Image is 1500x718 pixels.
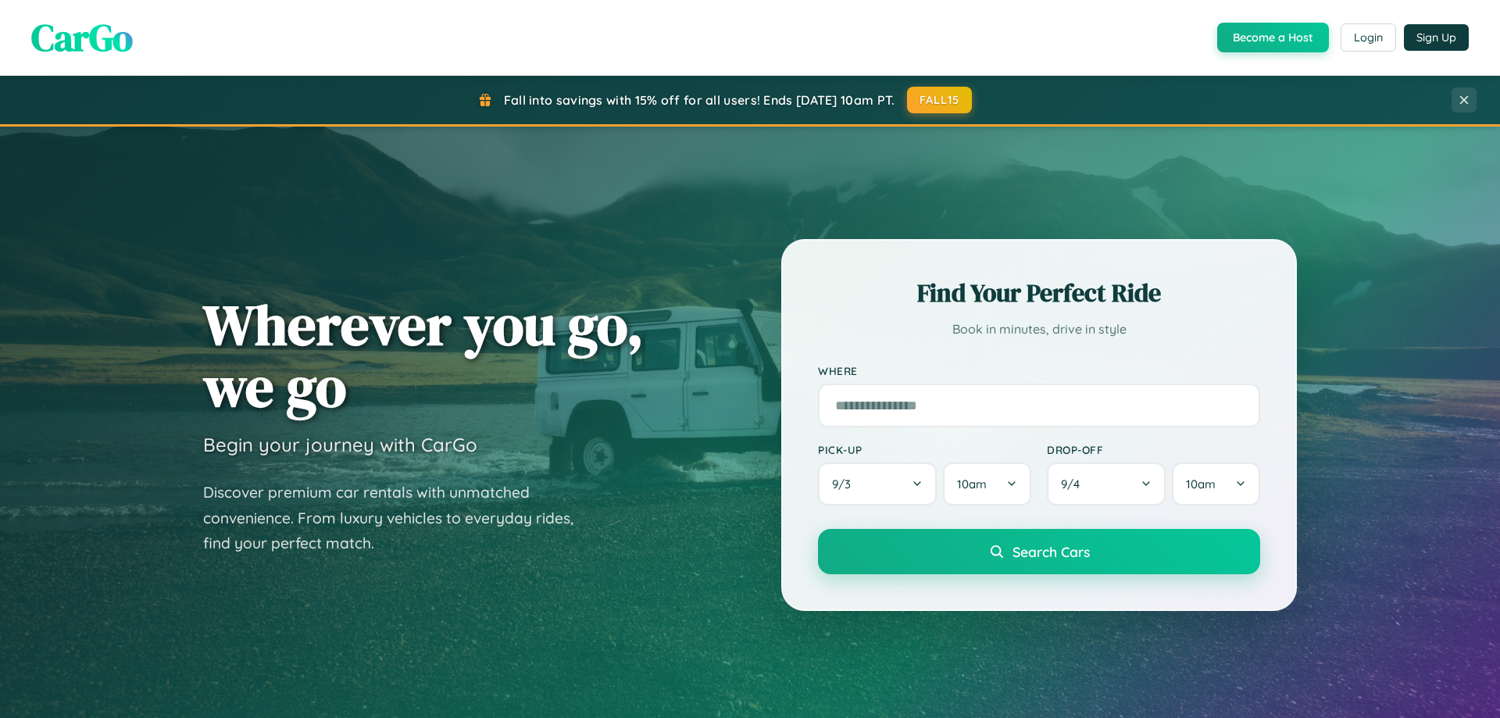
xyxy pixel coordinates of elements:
[1061,477,1087,491] span: 9 / 4
[1012,543,1090,560] span: Search Cars
[31,12,133,63] span: CarGo
[1341,23,1396,52] button: Login
[818,463,937,505] button: 9/3
[1217,23,1329,52] button: Become a Host
[1047,463,1166,505] button: 9/4
[957,477,987,491] span: 10am
[1404,24,1469,51] button: Sign Up
[818,443,1031,456] label: Pick-up
[203,294,644,417] h1: Wherever you go, we go
[203,433,477,456] h3: Begin your journey with CarGo
[1047,443,1260,456] label: Drop-off
[818,529,1260,574] button: Search Cars
[1186,477,1216,491] span: 10am
[818,364,1260,377] label: Where
[203,480,594,556] p: Discover premium car rentals with unmatched convenience. From luxury vehicles to everyday rides, ...
[943,463,1031,505] button: 10am
[1172,463,1260,505] button: 10am
[907,87,973,113] button: FALL15
[504,92,895,108] span: Fall into savings with 15% off for all users! Ends [DATE] 10am PT.
[818,318,1260,341] p: Book in minutes, drive in style
[832,477,859,491] span: 9 / 3
[818,276,1260,310] h2: Find Your Perfect Ride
